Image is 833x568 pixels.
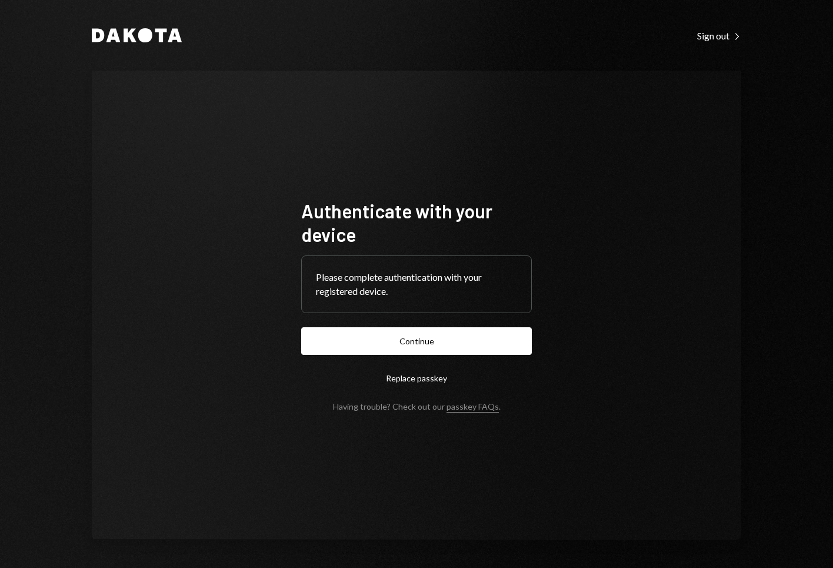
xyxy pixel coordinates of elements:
button: Replace passkey [301,364,532,392]
div: Please complete authentication with your registered device. [316,270,517,298]
div: Sign out [697,30,741,42]
a: Sign out [697,29,741,42]
a: passkey FAQs [447,401,499,413]
h1: Authenticate with your device [301,199,532,246]
div: Having trouble? Check out our . [333,401,501,411]
button: Continue [301,327,532,355]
